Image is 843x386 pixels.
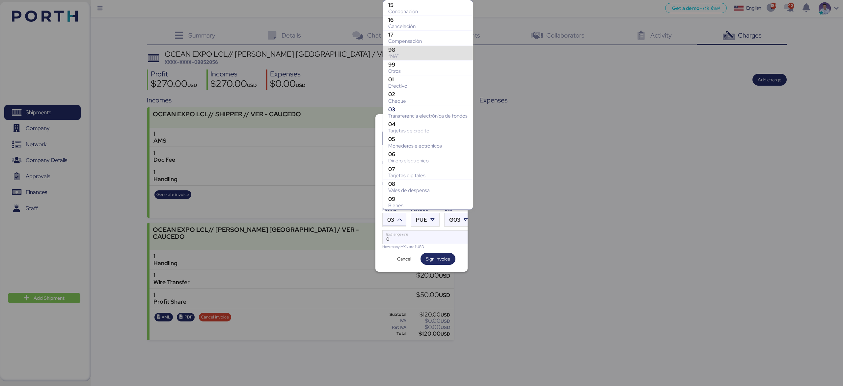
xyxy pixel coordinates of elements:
[388,38,468,44] div: Compensación
[388,53,468,60] div: “NA”
[388,91,468,97] div: 02
[388,98,468,104] div: Cheque
[388,2,468,8] div: 15
[382,165,461,171] div: IUNGO LOGISTICS SA DE CV
[382,180,461,187] div: Receiver
[388,151,468,157] div: 06
[397,255,411,263] span: Cancel
[388,121,468,127] div: 04
[382,206,406,213] div: Forma
[388,202,468,209] div: Bienes
[388,187,468,194] div: Vales de despensa
[388,180,468,187] div: 08
[388,8,468,15] div: Condonación
[416,217,427,223] span: PUE
[388,83,468,89] div: Efectivo
[382,186,461,192] div: ILC LOGISTICS
[388,31,468,38] div: 17
[382,159,461,166] div: Emitter
[426,255,450,263] span: Sign invoice
[421,253,455,265] button: Sign invoice
[388,61,468,68] div: 99
[449,217,460,223] span: G03
[382,171,461,178] div: ILO180306V24
[387,217,394,223] span: 03
[382,244,473,250] div: How many MXN are 1 USD
[388,196,468,202] div: 09
[388,23,468,30] div: Cancelación
[388,166,468,172] div: 07
[388,113,468,119] div: Transferencia electrónica de fondos
[383,231,472,244] input: Exchange rate
[388,106,468,113] div: 03
[382,192,461,199] div: ILO1110057D7
[388,46,468,53] div: 98
[388,136,468,142] div: 05
[388,253,421,265] button: Cancel
[388,157,468,164] div: Dinero electrónico
[388,143,468,149] div: Monederos electrónicos
[388,76,468,83] div: 01
[388,16,468,23] div: 16
[388,68,468,74] div: Otros
[388,127,468,134] div: Tarjetas de crédito
[388,172,468,179] div: Tarjetas digitales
